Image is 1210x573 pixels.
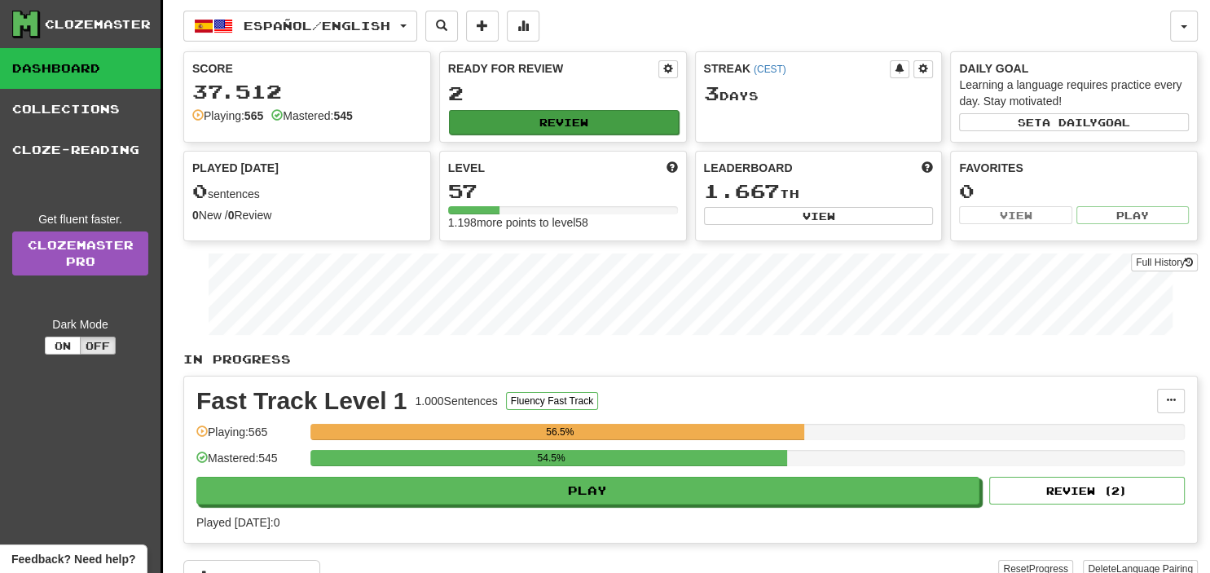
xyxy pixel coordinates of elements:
[959,60,1189,77] div: Daily Goal
[80,337,116,355] button: Off
[192,181,422,202] div: sentences
[448,214,678,231] div: 1.198 more points to level 58
[315,450,787,466] div: 54.5%
[507,11,539,42] button: More stats
[466,11,499,42] button: Add sentence to collection
[192,108,263,124] div: Playing:
[922,160,933,176] span: This week in points, UTC
[12,316,148,333] div: Dark Mode
[271,108,353,124] div: Mastered:
[448,60,658,77] div: Ready for Review
[192,160,279,176] span: Played [DATE]
[12,231,148,275] a: ClozemasterPro
[196,389,407,413] div: Fast Track Level 1
[244,19,390,33] span: Español / English
[192,60,422,77] div: Score
[196,477,979,505] button: Play
[704,60,891,77] div: Streak
[704,83,934,104] div: Day s
[448,181,678,201] div: 57
[1076,206,1189,224] button: Play
[416,393,498,409] div: 1.000 Sentences
[704,160,793,176] span: Leaderboard
[196,450,302,477] div: Mastered: 545
[704,179,780,202] span: 1.667
[244,109,263,122] strong: 565
[228,209,235,222] strong: 0
[45,337,81,355] button: On
[12,211,148,227] div: Get fluent faster.
[11,551,135,567] span: Open feedback widget
[183,351,1198,368] p: In Progress
[425,11,458,42] button: Search sentences
[333,109,352,122] strong: 545
[448,160,485,176] span: Level
[192,179,208,202] span: 0
[196,424,302,451] div: Playing: 565
[1042,117,1098,128] span: a daily
[959,206,1071,224] button: View
[704,181,934,202] div: th
[754,64,786,75] a: (CEST)
[667,160,678,176] span: Score more points to level up
[704,207,934,225] button: View
[704,82,719,104] span: 3
[192,82,422,102] div: 37.512
[989,477,1185,505] button: Review (2)
[959,113,1189,131] button: Seta dailygoal
[315,424,804,440] div: 56.5%
[192,207,422,223] div: New / Review
[449,110,679,134] button: Review
[183,11,417,42] button: Español/English
[192,209,199,222] strong: 0
[448,83,678,104] div: 2
[959,160,1189,176] div: Favorites
[1131,253,1198,271] button: Full History
[506,392,598,410] button: Fluency Fast Track
[959,181,1189,201] div: 0
[959,77,1189,109] div: Learning a language requires practice every day. Stay motivated!
[45,16,151,33] div: Clozemaster
[196,516,279,529] span: Played [DATE]: 0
